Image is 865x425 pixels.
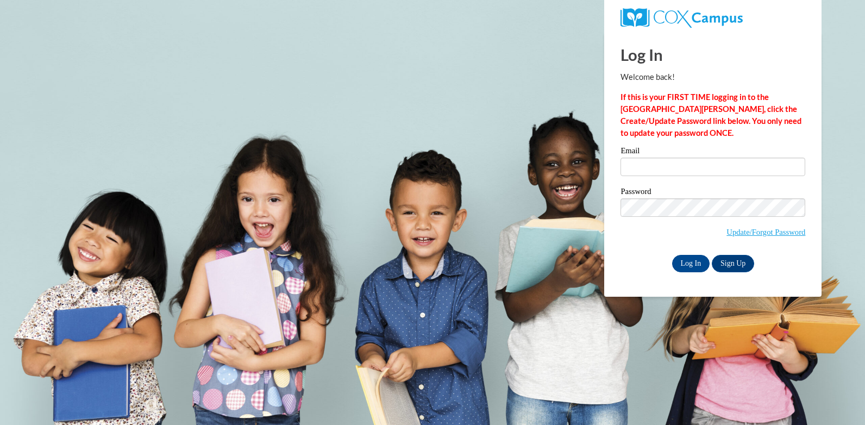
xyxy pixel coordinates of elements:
strong: If this is your FIRST TIME logging in to the [GEOGRAPHIC_DATA][PERSON_NAME], click the Create/Upd... [620,92,801,137]
input: Log In [672,255,710,272]
label: Password [620,187,805,198]
a: COX Campus [620,8,805,28]
label: Email [620,147,805,158]
img: COX Campus [620,8,742,28]
a: Update/Forgot Password [726,228,805,236]
p: Welcome back! [620,71,805,83]
h1: Log In [620,43,805,66]
a: Sign Up [712,255,754,272]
